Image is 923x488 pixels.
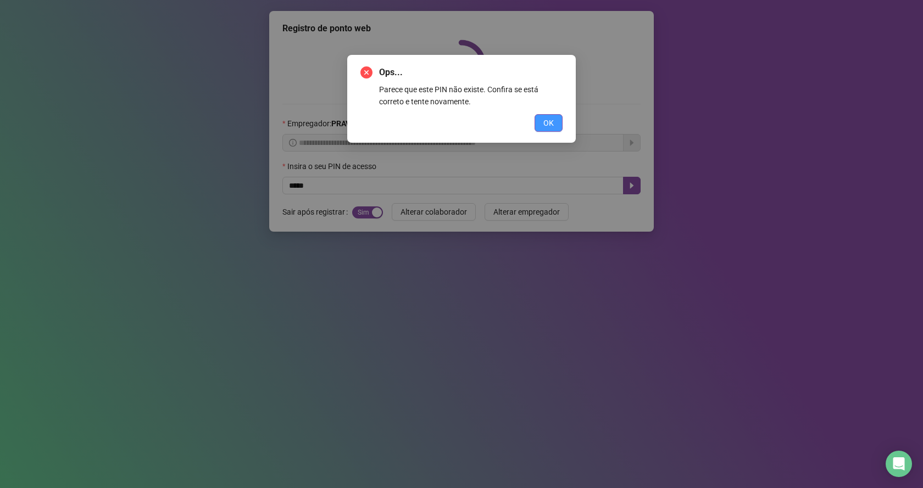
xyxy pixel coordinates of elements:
span: Ops... [379,66,563,79]
button: OK [535,114,563,132]
div: Open Intercom Messenger [886,451,912,477]
span: OK [543,117,554,129]
div: Parece que este PIN não existe. Confira se está correto e tente novamente. [379,83,563,108]
span: close-circle [360,66,372,78]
